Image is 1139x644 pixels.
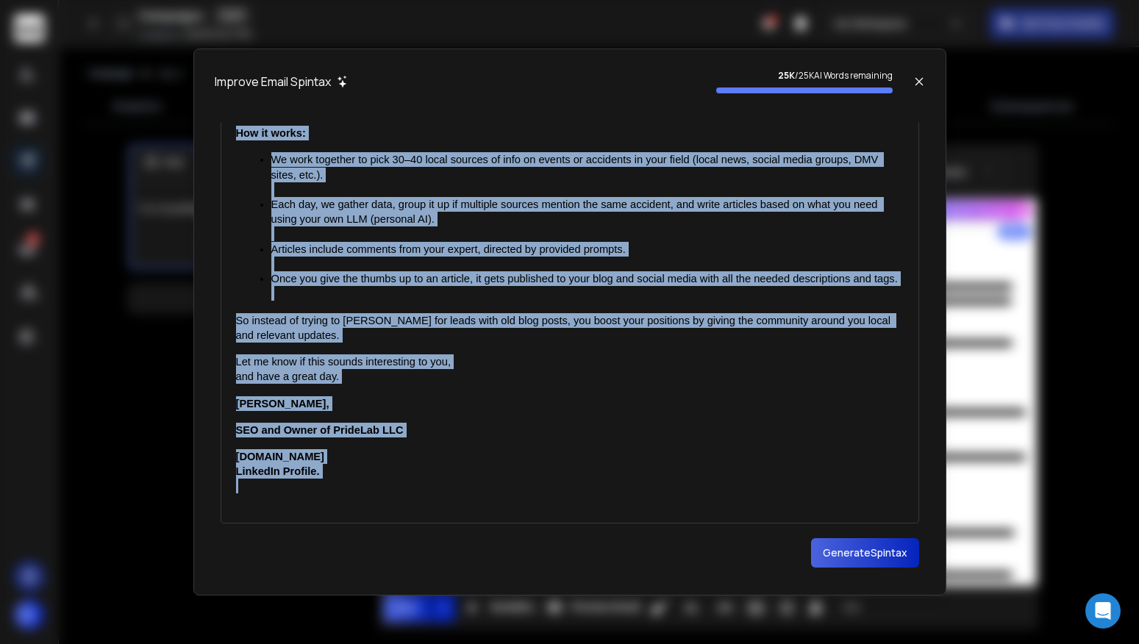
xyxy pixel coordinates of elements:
[236,315,894,341] span: So instead of trying to [PERSON_NAME] for leads with old blog posts, you boost your positions by ...
[236,451,325,462] a: [DOMAIN_NAME]
[716,70,893,82] p: / 25K AI Words remaining
[271,198,881,225] span: Each day, we gather data, group it up if multiple sources mention the same accident, and write ar...
[236,398,329,409] span: [PERSON_NAME],
[778,69,795,82] strong: 25K
[236,424,404,436] span: SEO and Owner of PrideLab LLC
[271,243,626,255] span: Articles include comments from your expert, directed by provided prompts.
[215,73,331,90] h1: Improve Email Spintax
[236,127,306,139] span: How it works:
[236,465,320,477] a: LinkedIn Profile.
[271,273,898,285] span: Once you give the thumbs up to an article, it gets published to your blog and social media with a...
[236,371,340,382] span: and have a great day.
[811,538,919,568] button: GenerateSpintax
[236,356,451,368] span: Let me know if this sounds interesting to you,
[271,154,882,180] span: We work together to pick 30–40 local sources of info on events or accidents in your field (local ...
[1085,593,1121,629] div: Open Intercom Messenger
